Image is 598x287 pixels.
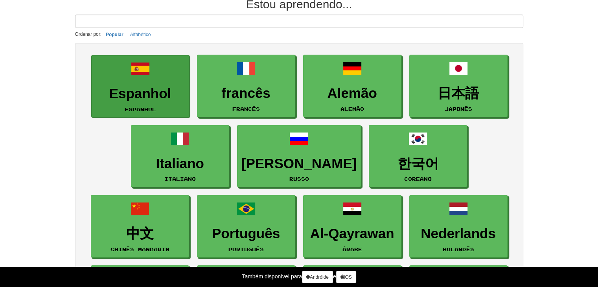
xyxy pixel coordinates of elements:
font: 日本語 [438,85,479,101]
a: iOS [336,271,356,283]
font: 中文 [126,226,154,241]
a: 中文Chinês mandarim [91,195,189,258]
font: Português [228,247,264,252]
font: Holandês [443,247,474,252]
font: japonês [445,106,472,112]
button: Alfabético [128,30,153,39]
a: [PERSON_NAME]russo [237,125,361,188]
font: coreano [404,176,432,182]
font: Popular [106,32,123,37]
font: Alemão [327,85,377,101]
a: 한국어coreano [369,125,467,188]
a: Al-Qayrawanárabe [303,195,401,258]
font: russo [289,176,309,182]
font: Italiano [156,156,204,171]
a: PortuguêsPortuguês [197,195,295,258]
font: Nederlands [421,226,496,241]
font: Alemão [340,106,364,112]
button: Popular [103,30,126,39]
font: Português [212,226,280,241]
font: Francês [232,106,260,112]
font: iOS [344,274,352,280]
font: italiano [164,176,196,182]
font: [PERSON_NAME] [241,156,357,171]
font: Ordenar por: [75,31,101,37]
a: EspanholEspanhol [91,55,190,118]
a: francêsFrancês [197,55,295,117]
font: Al-Qayrawan [310,226,394,241]
font: Andróide [310,274,329,280]
font: francês [221,85,270,101]
font: Alfabético [130,32,151,37]
font: 한국어 [397,156,439,171]
font: Espanhol [125,107,156,112]
a: Andróide [302,271,333,283]
a: 日本語japonês [409,55,508,117]
a: NederlandsHolandês [409,195,508,258]
font: árabe [342,247,362,252]
font: Espanhol [109,86,171,101]
font: e [333,273,336,280]
font: Chinês mandarim [110,247,169,252]
a: AlemãoAlemão [303,55,401,117]
font: Também disponível para [242,273,302,280]
a: Italianoitaliano [131,125,229,188]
